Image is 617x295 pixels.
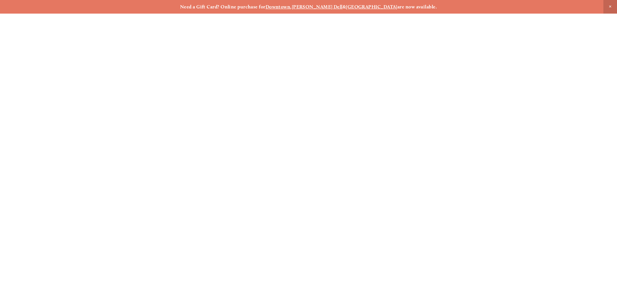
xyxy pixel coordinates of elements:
[292,4,343,10] a: [PERSON_NAME] Dell
[343,4,346,10] strong: &
[266,4,291,10] a: Downtown
[346,4,397,10] a: [GEOGRAPHIC_DATA]
[397,4,437,10] strong: are now available.
[290,4,291,10] strong: ,
[180,4,266,10] strong: Need a Gift Card? Online purchase for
